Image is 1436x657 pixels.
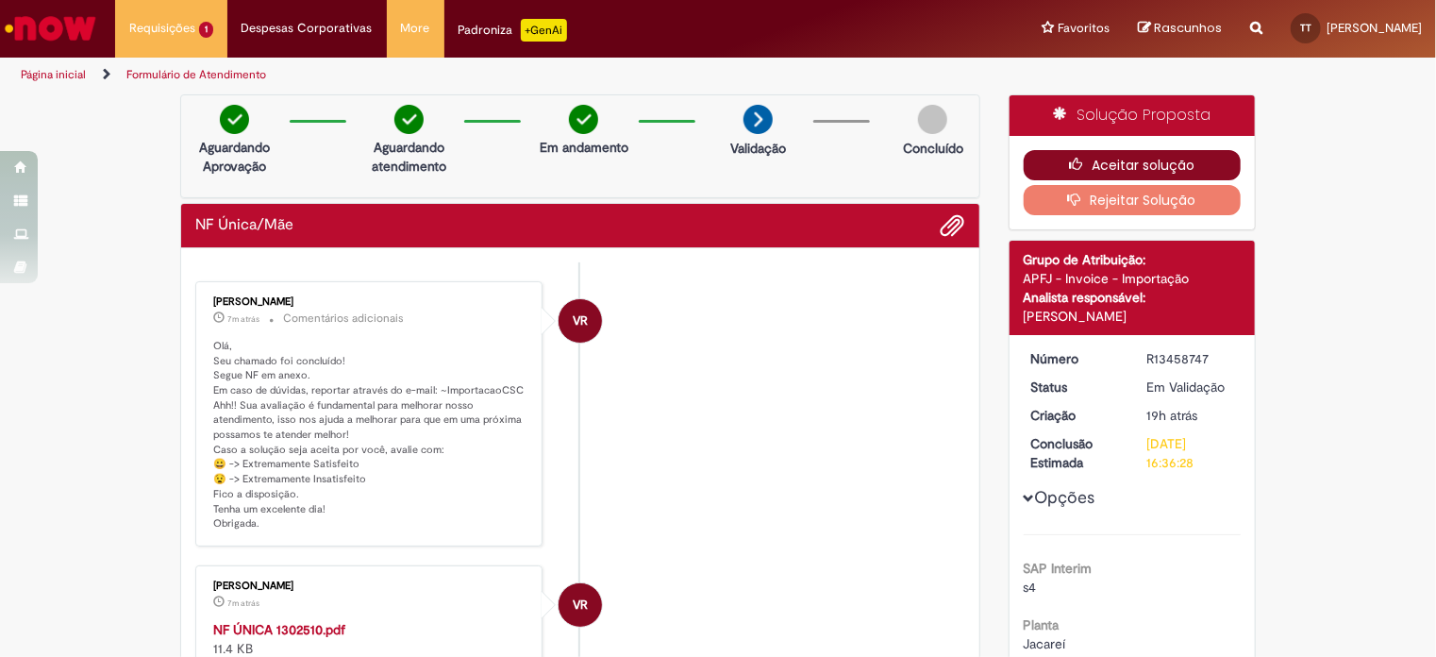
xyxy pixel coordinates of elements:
a: Página inicial [21,67,86,82]
img: check-circle-green.png [220,105,249,134]
time: 28/08/2025 15:36:25 [1146,407,1197,424]
time: 29/08/2025 10:41:04 [227,313,259,325]
div: [DATE] 16:36:28 [1146,434,1234,472]
p: Aguardando atendimento [363,138,455,176]
b: SAP Interim [1024,560,1093,577]
div: Grupo de Atribuição: [1024,250,1242,269]
span: 7m atrás [227,598,259,609]
span: Jacareí [1024,635,1066,652]
div: Valentina Risi [559,299,602,343]
img: check-circle-green.png [569,105,598,134]
b: Planta [1024,616,1060,633]
dt: Status [1017,378,1133,396]
p: Em andamento [540,138,628,157]
p: Aguardando Aprovação [189,138,280,176]
span: 7m atrás [227,313,259,325]
div: APFJ - Invoice - Importação [1024,269,1242,288]
span: 1 [199,22,213,38]
div: Analista responsável: [1024,288,1242,307]
h2: NF Única/Mãe Histórico de tíquete [195,217,293,234]
span: Despesas Corporativas [242,19,373,38]
div: R13458747 [1146,349,1234,368]
button: Rejeitar Solução [1024,185,1242,215]
img: ServiceNow [2,9,99,47]
span: Favoritos [1058,19,1110,38]
a: Formulário de Atendimento [126,67,266,82]
div: [PERSON_NAME] [1024,307,1242,326]
small: Comentários adicionais [283,311,404,327]
div: [PERSON_NAME] [213,581,527,592]
button: Adicionar anexos [941,213,965,238]
dt: Criação [1017,406,1133,425]
p: Olá, Seu chamado foi concluído! Segue NF em anexo. Em caso de dúvidas, reportar através do e-mail... [213,339,527,531]
div: Valentina Risi [559,583,602,627]
span: TT [1300,22,1311,34]
a: Rascunhos [1138,20,1222,38]
p: +GenAi [521,19,567,42]
span: [PERSON_NAME] [1327,20,1422,36]
div: 28/08/2025 15:36:25 [1146,406,1234,425]
img: arrow-next.png [743,105,773,134]
span: More [401,19,430,38]
span: VR [573,582,588,628]
p: Concluído [903,139,963,158]
ul: Trilhas de página [14,58,943,93]
span: Requisições [129,19,195,38]
span: 19h atrás [1146,407,1197,424]
div: Solução Proposta [1010,95,1256,136]
div: [PERSON_NAME] [213,296,527,308]
span: Rascunhos [1154,19,1222,37]
div: Em Validação [1146,378,1234,396]
span: VR [573,298,588,344]
button: Aceitar solução [1024,150,1242,180]
a: NF ÚNICA 1302510.pdf [213,621,345,638]
dt: Número [1017,349,1133,368]
p: Validação [730,139,786,158]
img: check-circle-green.png [394,105,424,134]
img: img-circle-grey.png [918,105,947,134]
span: s4 [1024,579,1037,596]
dt: Conclusão Estimada [1017,434,1133,472]
div: Padroniza [459,19,567,42]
